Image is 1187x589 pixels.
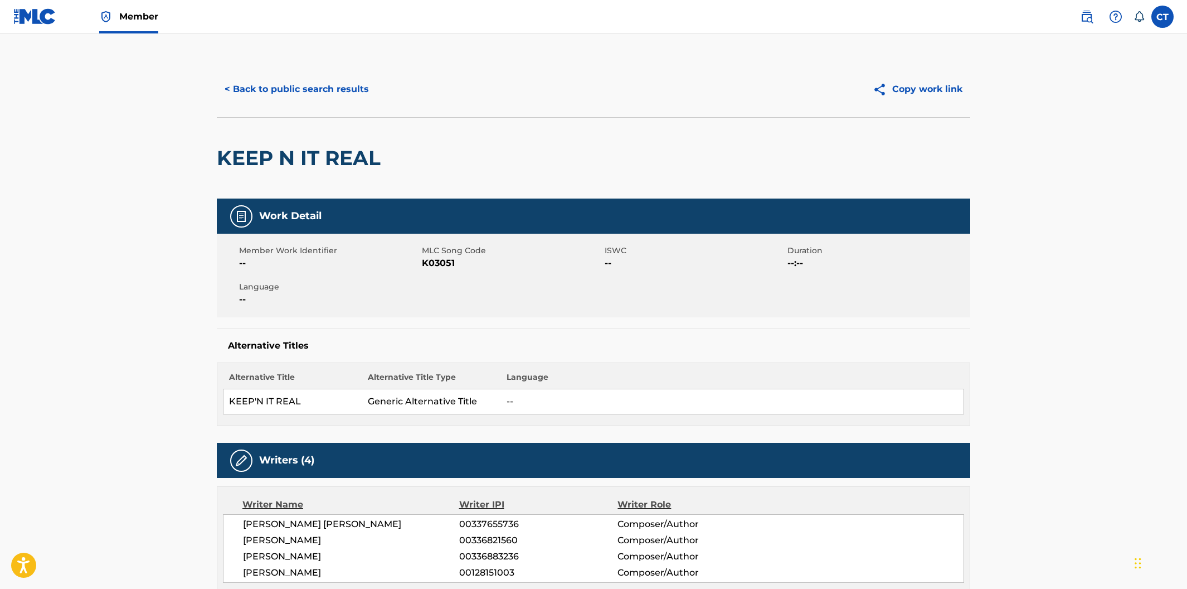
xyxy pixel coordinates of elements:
span: -- [605,257,785,270]
span: K03051 [422,257,602,270]
span: ISWC [605,245,785,257]
span: 00336883236 [459,550,617,563]
div: User Menu [1151,6,1174,28]
button: Copy work link [865,75,970,103]
h5: Work Detail [259,210,322,223]
td: Generic Alternative Title [362,389,501,414]
span: -- [239,257,419,270]
span: Member [119,10,158,23]
td: KEEP'N IT REAL [223,389,362,414]
h5: Writers (4) [259,454,314,467]
span: Composer/Author [617,518,762,531]
span: Duration [787,245,967,257]
div: Help [1105,6,1127,28]
div: Writer Name [242,498,459,511]
h2: KEEP N IT REAL [217,146,386,171]
span: -- [239,293,419,306]
img: Writers [235,454,248,467]
span: [PERSON_NAME] [PERSON_NAME] [243,518,459,531]
span: [PERSON_NAME] [243,550,459,563]
div: Writer IPI [459,498,618,511]
th: Language [501,371,964,389]
div: Writer Role [617,498,762,511]
span: [PERSON_NAME] [243,566,459,580]
span: Member Work Identifier [239,245,419,257]
img: Top Rightsholder [99,10,113,23]
span: 00336821560 [459,534,617,547]
th: Alternative Title Type [362,371,501,389]
th: Alternative Title [223,371,362,389]
h5: Alternative Titles [228,340,959,351]
img: Copy work link [873,83,892,96]
iframe: Resource Center [1156,399,1187,489]
img: Work Detail [235,210,248,223]
span: Language [239,281,419,293]
iframe: Chat Widget [1131,535,1187,589]
span: --:-- [787,257,967,270]
div: Drag [1135,547,1141,580]
span: MLC Song Code [422,245,602,257]
span: Composer/Author [617,566,762,580]
span: 00337655736 [459,518,617,531]
img: MLC Logo [13,8,56,25]
img: help [1109,10,1122,23]
span: Composer/Author [617,534,762,547]
span: 00128151003 [459,566,617,580]
span: [PERSON_NAME] [243,534,459,547]
img: search [1080,10,1093,23]
td: -- [501,389,964,414]
span: Composer/Author [617,550,762,563]
div: Notifications [1134,11,1145,22]
button: < Back to public search results [217,75,377,103]
a: Public Search [1076,6,1098,28]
